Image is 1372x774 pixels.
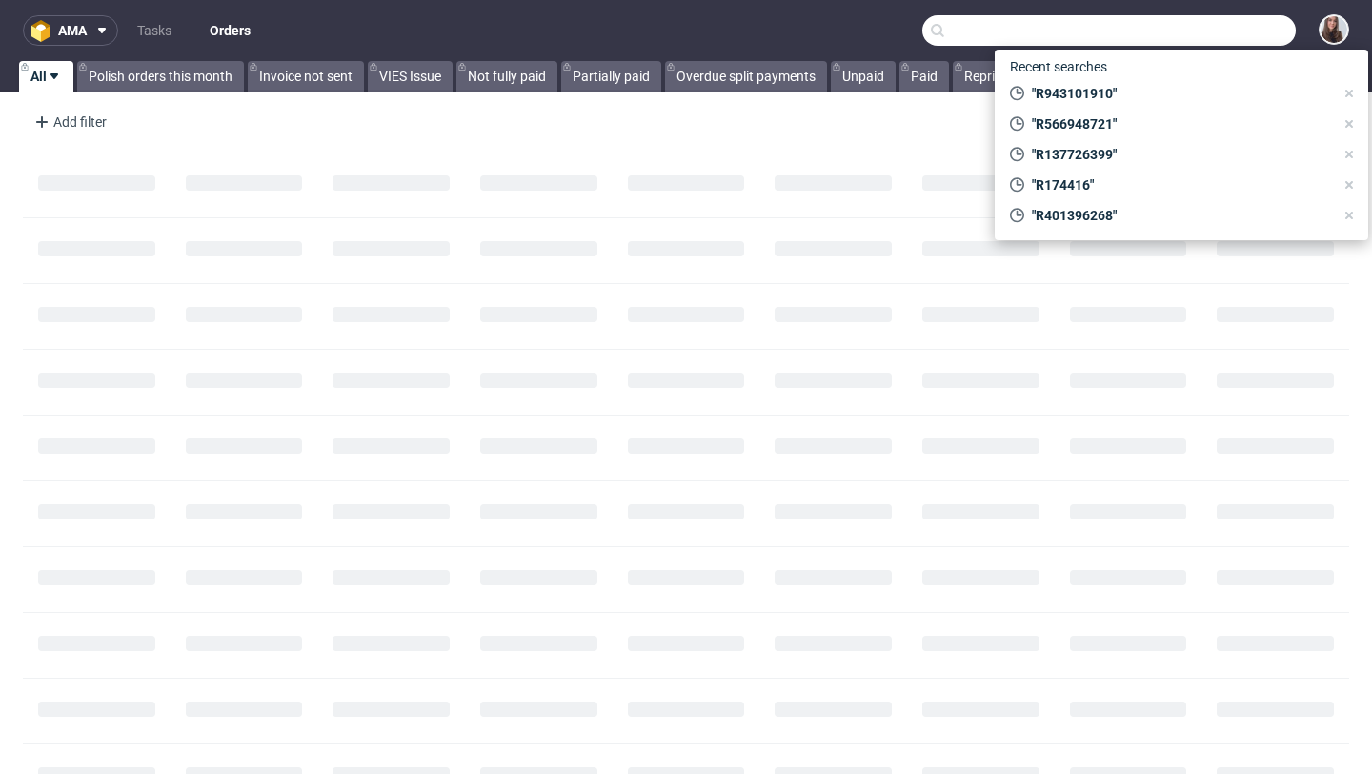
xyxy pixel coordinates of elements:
[1024,114,1334,133] span: "R566948721"
[248,61,364,92] a: Invoice not sent
[1024,84,1334,103] span: "R943101910"
[77,61,244,92] a: Polish orders this month
[561,61,661,92] a: Partially paid
[899,61,949,92] a: Paid
[831,61,896,92] a: Unpaid
[126,15,183,46] a: Tasks
[1002,51,1115,82] span: Recent searches
[368,61,453,92] a: VIES Issue
[58,24,87,37] span: ama
[23,15,118,46] button: ama
[456,61,557,92] a: Not fully paid
[31,20,58,42] img: logo
[198,15,262,46] a: Orders
[19,61,73,92] a: All
[1024,175,1334,194] span: "R174416"
[1024,206,1334,225] span: "R401396268"
[27,107,111,137] div: Add filter
[1321,16,1347,43] img: Sandra Beśka
[665,61,827,92] a: Overdue split payments
[953,61,1019,92] a: Reprint
[1024,145,1334,164] span: "R137726399"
